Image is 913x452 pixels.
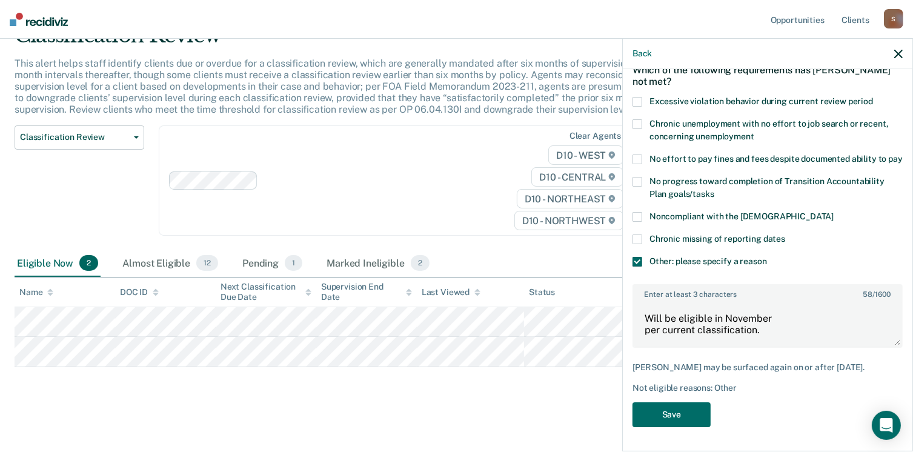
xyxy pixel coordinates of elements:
span: Other: please specify a reason [649,256,767,266]
span: No progress toward completion of Transition Accountability Plan goals/tasks [649,176,885,199]
div: Not eligible reasons: Other [632,383,903,393]
span: / 1600 [863,290,891,299]
textarea: Will be eligible in November per current classification. [634,302,901,347]
span: D10 - CENTRAL [531,167,623,187]
div: Eligible Now [15,250,101,277]
img: Recidiviz [10,13,68,26]
span: 12 [196,255,218,271]
div: Name [19,287,53,297]
p: This alert helps staff identify clients due or overdue for a classification review, which are gen... [15,58,691,116]
div: Supervision End Date [321,282,412,302]
div: S [884,9,903,28]
span: Noncompliant with the [DEMOGRAPHIC_DATA] [649,211,834,221]
span: D10 - NORTHEAST [517,189,623,208]
div: Pending [240,250,305,277]
span: Classification Review [20,132,129,142]
div: Clear agents [569,131,621,141]
label: Enter at least 3 characters [634,285,901,299]
div: Last Viewed [422,287,480,297]
span: D10 - WEST [548,145,623,165]
div: Almost Eligible [120,250,221,277]
div: Classification Review [15,23,699,58]
span: 2 [79,255,98,271]
div: Status [529,287,555,297]
div: Marked Ineligible [324,250,432,277]
span: Chronic missing of reporting dates [649,234,785,244]
span: Excessive violation behavior during current review period [649,96,873,106]
div: Which of the following requirements has [PERSON_NAME] not met? [632,55,903,97]
button: Back [632,48,652,59]
span: Chronic unemployment with no effort to job search or recent, concerning unemployment [649,119,889,141]
span: No effort to pay fines and fees despite documented ability to pay [649,154,903,164]
span: 58 [863,290,872,299]
div: Next Classification Due Date [221,282,311,302]
div: [PERSON_NAME] may be surfaced again on or after [DATE]. [632,362,903,373]
button: Save [632,402,711,427]
span: D10 - NORTHWEST [514,211,623,230]
span: 2 [411,255,430,271]
div: Open Intercom Messenger [872,411,901,440]
span: 1 [285,255,302,271]
div: DOC ID [120,287,159,297]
